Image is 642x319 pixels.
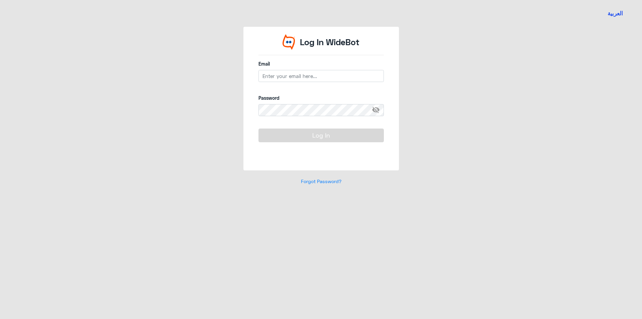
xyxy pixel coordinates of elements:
[608,9,623,18] button: العربية
[372,104,384,116] span: visibility_off
[604,5,627,22] a: Switch language
[258,60,384,67] label: Email
[300,36,359,49] p: Log In WideBot
[301,178,341,184] a: Forgot Password?
[258,94,384,101] label: Password
[258,129,384,142] button: Log In
[283,34,295,50] img: Widebot Logo
[258,70,384,82] input: Enter your email here...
